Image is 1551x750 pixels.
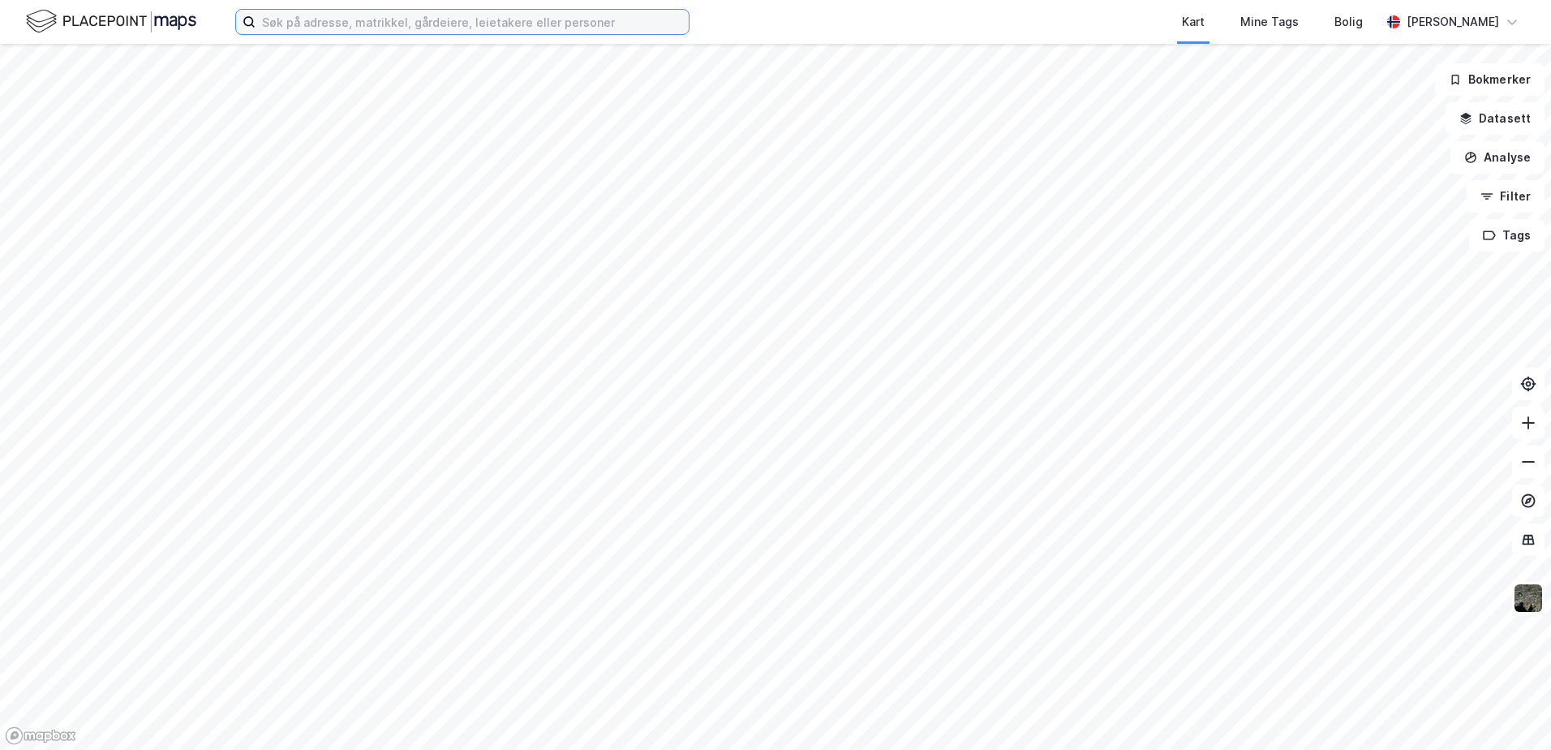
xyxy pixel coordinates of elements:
[1407,12,1499,32] div: [PERSON_NAME]
[1334,12,1363,32] div: Bolig
[1469,219,1545,252] button: Tags
[26,7,196,36] img: logo.f888ab2527a4732fd821a326f86c7f29.svg
[1435,63,1545,96] button: Bokmerker
[1182,12,1205,32] div: Kart
[1240,12,1299,32] div: Mine Tags
[1513,583,1544,614] img: 9k=
[256,10,689,34] input: Søk på adresse, matrikkel, gårdeiere, leietakere eller personer
[1470,672,1551,750] div: Kontrollprogram for chat
[1470,672,1551,750] iframe: Chat Widget
[1450,141,1545,174] button: Analyse
[1467,180,1545,213] button: Filter
[5,726,76,745] a: Mapbox homepage
[1446,102,1545,135] button: Datasett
